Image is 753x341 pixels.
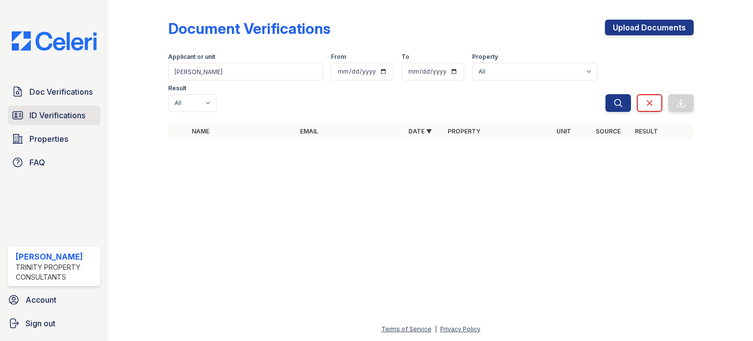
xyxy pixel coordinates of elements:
span: FAQ [29,157,45,168]
a: Sign out [4,314,104,333]
a: Properties [8,129,100,149]
a: Account [4,290,104,310]
span: ID Verifications [29,109,85,121]
a: Name [192,128,209,135]
label: To [402,53,409,61]
label: From [331,53,346,61]
a: Terms of Service [381,325,431,333]
input: Search by name, email, or unit number [168,63,323,80]
a: FAQ [8,153,100,172]
span: Doc Verifications [29,86,93,98]
a: Source [596,128,621,135]
label: Applicant or unit [168,53,215,61]
label: Property [472,53,498,61]
img: CE_Logo_Blue-a8612792a0a2168367f1c8372b55b34899dd931a85d93a1a3d3e32e68fde9ad4.png [4,31,104,51]
a: Date ▼ [408,128,432,135]
div: Trinity Property Consultants [16,262,97,282]
a: Property [448,128,480,135]
a: Upload Documents [605,20,694,35]
span: Account [25,294,56,306]
a: Unit [556,128,571,135]
span: Sign out [25,317,55,329]
span: Properties [29,133,68,145]
a: Result [635,128,658,135]
div: [PERSON_NAME] [16,251,97,262]
a: Privacy Policy [440,325,480,333]
div: | [435,325,437,333]
a: ID Verifications [8,105,100,125]
a: Doc Verifications [8,82,100,102]
a: Email [300,128,318,135]
label: Result [168,84,186,92]
div: Document Verifications [168,20,330,37]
